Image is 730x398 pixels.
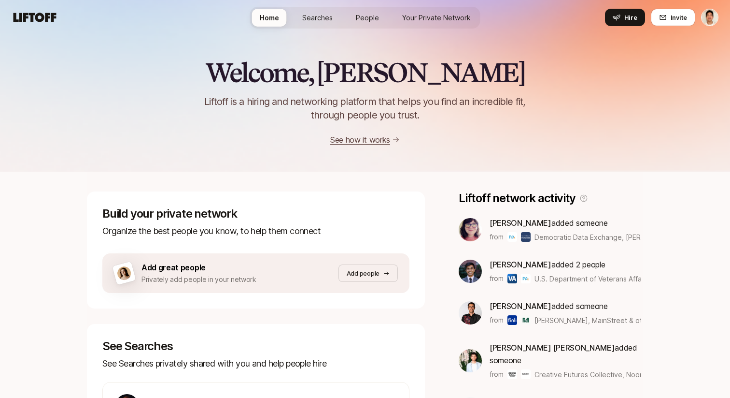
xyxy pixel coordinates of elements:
[521,315,531,325] img: MainStreet
[521,232,531,242] img: Schmidt Futures
[490,300,641,312] p: added someone
[490,341,643,367] p: added someone
[490,273,504,284] p: from
[624,13,637,22] span: Hire
[490,260,551,269] span: [PERSON_NAME]
[507,369,517,379] img: Creative Futures Collective
[490,343,615,353] span: [PERSON_NAME] [PERSON_NAME]
[701,9,718,26] button: Jeremy Chen
[459,349,482,372] img: 14c26f81_4384_478d_b376_a1ca6885b3c1.jpg
[490,231,504,243] p: from
[459,260,482,283] img: 4640b0e7_2b03_4c4f_be34_fa460c2e5c38.jpg
[402,13,471,23] span: Your Private Network
[490,258,641,271] p: added 2 people
[141,274,256,285] p: Privately add people in your network
[102,207,409,221] p: Build your private network
[102,339,409,353] p: See Searches
[302,13,333,23] span: Searches
[490,369,504,380] p: from
[459,218,482,241] img: e224fc1c_6798_470a_b0e9_334cb9292c95.jpg
[490,314,504,326] p: from
[459,192,576,205] p: Liftoff network activity
[330,135,390,145] a: See how it works
[348,9,387,27] a: People
[605,9,645,26] button: Hire
[507,274,517,283] img: U.S. Department of Veterans Affairs
[347,268,379,278] p: Add people
[507,315,517,325] img: Finli
[102,224,409,238] p: Organize the best people you know, to help them connect
[252,9,287,27] a: Home
[521,369,531,379] img: Noom
[534,370,674,379] span: Creative Futures Collective, Noom & others
[205,58,525,87] h2: Welcome, [PERSON_NAME]
[295,9,340,27] a: Searches
[459,301,482,324] img: ACg8ocKfD4J6FzG9_HAYQ9B8sLvPSEBLQEDmbHTY_vjoi9sRmV9s2RKt=s160-c
[490,217,641,229] p: added someone
[534,315,641,325] span: [PERSON_NAME], MainStreet & others
[141,261,256,274] p: Add great people
[490,301,551,311] span: [PERSON_NAME]
[102,357,409,370] p: See Searches privately shared with you and help people hire
[490,218,551,228] span: [PERSON_NAME]
[521,274,531,283] img: Democratic Data Exchange
[338,265,398,282] button: Add people
[356,13,379,23] span: People
[651,9,695,26] button: Invite
[116,265,132,281] img: woman-on-brown-bg.png
[260,13,279,23] span: Home
[507,232,517,242] img: Democratic Data Exchange
[192,95,538,122] p: Liftoff is a hiring and networking platform that helps you find an incredible fit, through people...
[671,13,687,22] span: Invite
[394,9,478,27] a: Your Private Network
[702,9,718,26] img: Jeremy Chen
